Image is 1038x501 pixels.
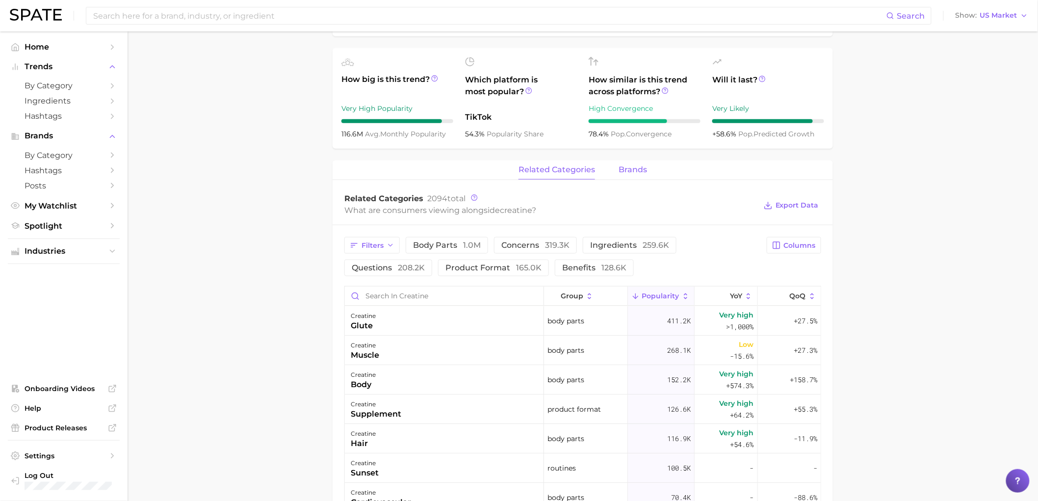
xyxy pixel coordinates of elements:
a: by Category [8,148,120,163]
a: Home [8,39,120,54]
abbr: average [365,130,380,138]
span: Help [25,404,103,413]
span: Related Categories [344,194,423,203]
button: QoQ [758,287,821,306]
a: Log out. Currently logged in with e-mail alyssa.bull@iovate.com. [8,468,120,493]
span: Show [956,13,977,18]
div: sunset [351,467,379,479]
span: 116.6m [341,130,365,138]
div: Very Likely [712,103,824,114]
span: +27.3% [794,344,817,356]
div: body [351,379,376,391]
a: Help [8,401,120,416]
button: Export Data [761,199,821,212]
span: Brands [25,132,103,140]
span: convergence [611,130,672,138]
span: questions [352,264,425,272]
button: creatinesunsetroutines100.5k-- [345,453,821,483]
span: My Watchlist [25,201,103,211]
span: 411.2k [667,315,691,327]
span: group [561,292,583,300]
span: Home [25,42,103,52]
a: Product Releases [8,421,120,435]
span: Ingredients [25,96,103,105]
span: concerns [501,241,570,249]
span: by Category [25,81,103,90]
span: 165.0k [516,263,542,272]
button: group [544,287,627,306]
span: 1.0m [463,240,481,250]
input: Search here for a brand, industry, or ingredient [92,7,886,24]
span: Export Data [776,201,819,210]
span: Filters [362,241,384,250]
span: predicted growth [738,130,815,138]
span: Which platform is most popular? [465,74,577,106]
input: Search in creatine [345,287,544,305]
span: product format [445,264,542,272]
div: creatine [351,487,411,499]
span: 54.3% [465,130,487,138]
button: Brands [8,129,120,143]
button: ShowUS Market [953,9,1031,22]
span: total [427,194,466,203]
div: creatine [351,457,379,469]
span: +27.5% [794,315,817,327]
div: supplement [351,408,401,420]
button: Trends [8,59,120,74]
span: monthly popularity [365,130,446,138]
span: popularity share [487,130,544,138]
span: - [813,462,817,474]
button: creatinebodybody parts152.2kVery high+574.3%+158.7% [345,365,821,395]
span: 152.2k [667,374,691,386]
span: Will it last? [712,74,824,98]
span: 259.6k [643,240,669,250]
span: 116.9k [667,433,691,445]
span: +158.7% [790,374,817,386]
span: 128.6k [601,263,626,272]
span: related categories [519,165,595,174]
div: What are consumers viewing alongside ? [344,204,756,217]
span: 126.6k [667,403,691,415]
span: +574.3% [727,380,754,392]
button: Filters [344,237,400,254]
a: Hashtags [8,108,120,124]
span: How similar is this trend across platforms? [589,74,701,98]
span: Onboarding Videos [25,384,103,393]
a: My Watchlist [8,198,120,213]
span: -11.9% [794,433,817,445]
button: Columns [767,237,821,254]
span: YoY [730,292,742,300]
span: Columns [784,241,816,250]
span: 78.4% [589,130,611,138]
span: routines [547,462,576,474]
div: 9 / 10 [341,119,453,123]
span: Low [739,339,754,350]
span: body parts [547,433,584,445]
button: Industries [8,244,120,259]
abbr: popularity index [738,130,753,138]
div: High Convergence [589,103,701,114]
div: 9 / 10 [712,119,824,123]
span: +58.6% [712,130,738,138]
button: Popularity [628,287,695,306]
span: Search [897,11,925,21]
button: creatinemusclebody parts268.1kLow-15.6%+27.3% [345,336,821,365]
a: Hashtags [8,163,120,178]
span: >1,000% [727,322,754,331]
span: Product Releases [25,423,103,432]
a: Onboarding Videos [8,381,120,396]
span: Popularity [642,292,679,300]
span: Trends [25,62,103,71]
span: Hashtags [25,166,103,175]
span: Spotlight [25,221,103,231]
span: 319.3k [545,240,570,250]
div: Very High Popularity [341,103,453,114]
span: Very high [720,427,754,439]
div: hair [351,438,376,449]
span: 268.1k [667,344,691,356]
div: creatine [351,340,379,351]
span: benefits [562,264,626,272]
span: +55.3% [794,403,817,415]
span: +54.6% [730,439,754,450]
a: Spotlight [8,218,120,234]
